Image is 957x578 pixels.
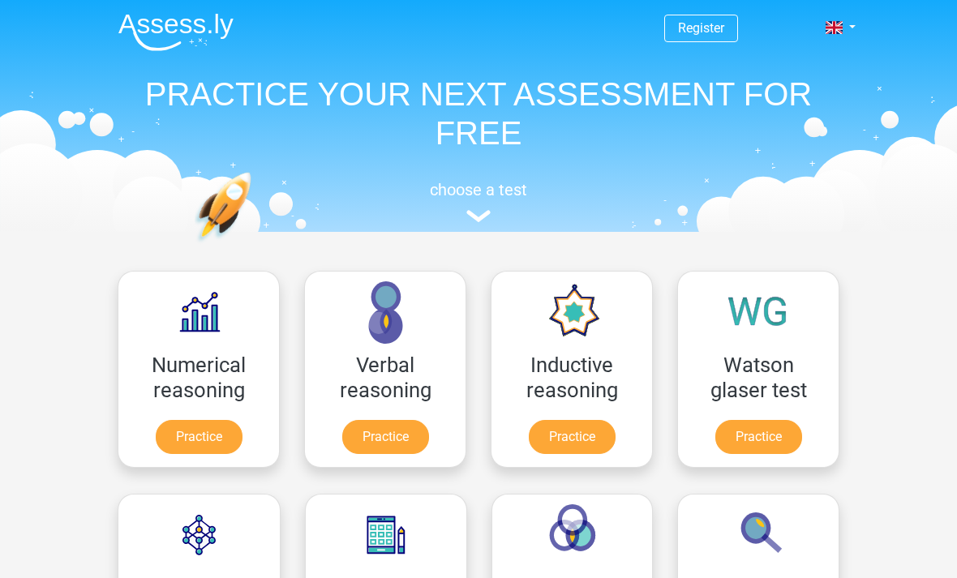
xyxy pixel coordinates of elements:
[105,180,852,199] h5: choose a test
[105,75,852,152] h1: PRACTICE YOUR NEXT ASSESSMENT FOR FREE
[156,420,242,454] a: Practice
[195,172,314,319] img: practice
[715,420,802,454] a: Practice
[529,420,616,454] a: Practice
[678,20,724,36] a: Register
[105,180,852,223] a: choose a test
[118,13,234,51] img: Assessly
[342,420,429,454] a: Practice
[466,210,491,222] img: assessment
